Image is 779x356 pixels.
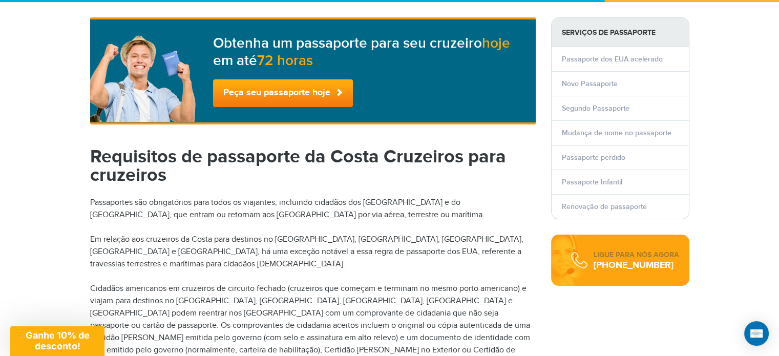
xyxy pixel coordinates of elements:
[562,28,656,37] font: SERVIÇOS DE PASSAPORTE
[594,260,673,271] font: [PHONE_NUMBER]
[562,55,663,64] a: Passaporte dos EUA acelerado
[562,178,622,186] a: Passaporte Infantil
[213,79,353,107] a: Peça seu passaporte hoje
[594,250,679,259] font: LIGUE PARA NÓS AGORA
[213,35,482,52] font: Obtenha um passaporte para seu cruzeiro
[562,153,625,162] a: Passaporte perdido
[90,198,485,220] font: Passaportes são obrigatórios para todos os viajantes, incluindo cidadãos dos [GEOGRAPHIC_DATA] e ...
[562,79,618,88] a: Novo Passaporte
[562,129,671,137] a: Mudança de nome no passaporte
[562,104,629,113] a: Segundo Passaporte
[223,87,330,98] font: Peça seu passaporte hoje
[562,202,647,211] a: Renovação de passaporte
[744,321,769,346] div: Abra o Intercom Messenger
[90,145,506,186] font: Requisitos de passaporte da Costa Cruzeiros para cruzeiros
[213,52,257,69] font: em até
[90,235,523,269] font: Em relação aos cruzeiros da Costa para destinos no [GEOGRAPHIC_DATA], [GEOGRAPHIC_DATA], [GEOGRAP...
[10,326,104,356] div: Ganhe 10% de desconto!
[257,52,313,69] font: 72 horas
[26,330,90,351] font: Ganhe 10% de desconto!
[482,35,510,52] font: hoje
